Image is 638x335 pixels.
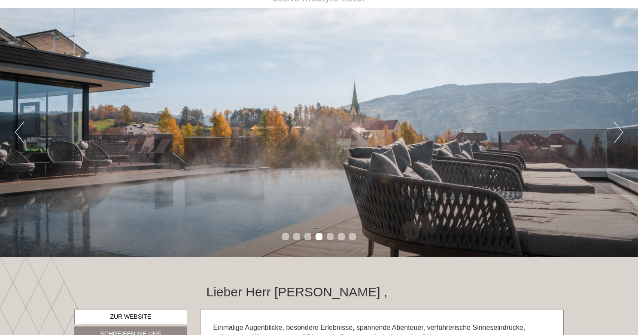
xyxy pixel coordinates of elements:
[207,285,388,299] h1: Lieber Herr [PERSON_NAME] ,
[74,310,187,324] a: Zur Website
[15,122,24,143] button: Previous
[614,122,623,143] button: Next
